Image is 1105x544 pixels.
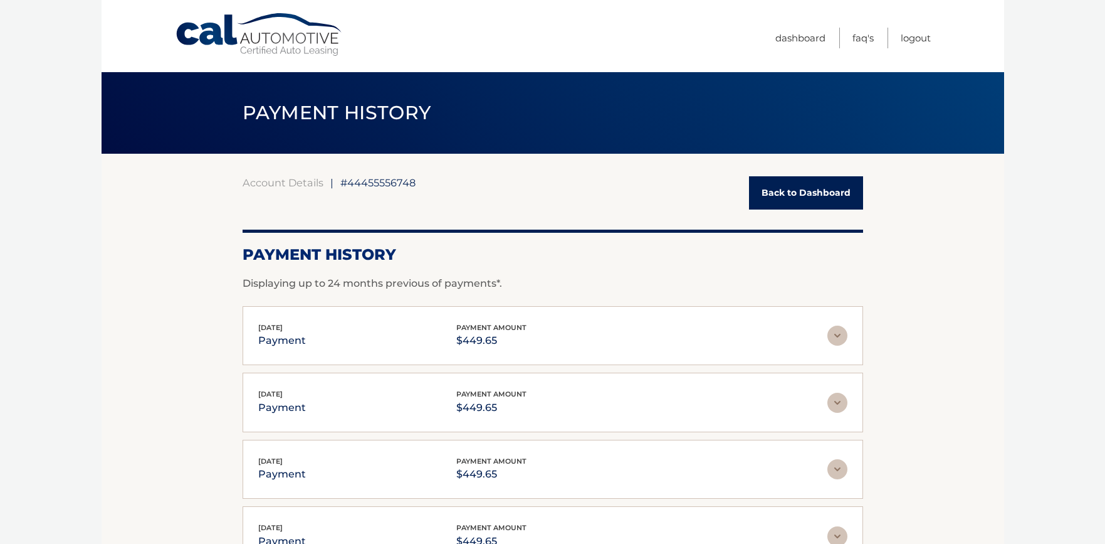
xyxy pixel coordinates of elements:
[456,523,526,532] span: payment amount
[330,176,333,189] span: |
[258,466,306,483] p: payment
[775,28,825,48] a: Dashboard
[456,390,526,398] span: payment amount
[243,276,863,291] p: Displaying up to 24 months previous of payments*.
[258,390,283,398] span: [DATE]
[456,466,526,483] p: $449.65
[456,332,526,349] p: $449.65
[243,176,323,189] a: Account Details
[258,399,306,417] p: payment
[456,323,526,332] span: payment amount
[175,13,344,57] a: Cal Automotive
[827,326,847,346] img: accordion-rest.svg
[749,176,863,210] a: Back to Dashboard
[827,459,847,479] img: accordion-rest.svg
[258,323,283,332] span: [DATE]
[827,393,847,413] img: accordion-rest.svg
[243,245,863,264] h2: Payment History
[340,176,416,189] span: #44455556748
[852,28,874,48] a: FAQ's
[243,101,431,124] span: PAYMENT HISTORY
[258,457,283,466] span: [DATE]
[258,523,283,532] span: [DATE]
[456,399,526,417] p: $449.65
[258,332,306,349] p: payment
[901,28,931,48] a: Logout
[456,457,526,466] span: payment amount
